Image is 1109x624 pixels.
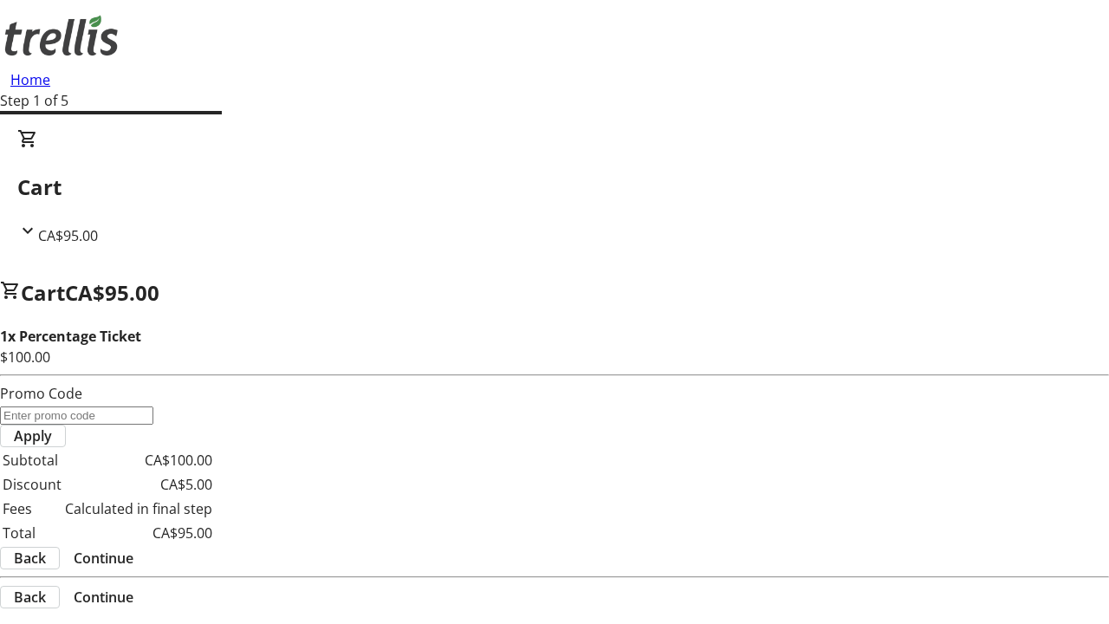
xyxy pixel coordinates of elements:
[64,522,213,544] td: CA$95.00
[17,172,1092,203] h2: Cart
[2,522,62,544] td: Total
[2,497,62,520] td: Fees
[2,449,62,471] td: Subtotal
[64,497,213,520] td: Calculated in final step
[14,587,46,608] span: Back
[17,128,1092,246] div: CartCA$95.00
[38,226,98,245] span: CA$95.00
[74,587,133,608] span: Continue
[65,278,159,307] span: CA$95.00
[14,426,52,446] span: Apply
[74,548,133,569] span: Continue
[64,449,213,471] td: CA$100.00
[60,548,147,569] button: Continue
[2,473,62,496] td: Discount
[14,548,46,569] span: Back
[60,587,147,608] button: Continue
[21,278,65,307] span: Cart
[64,473,213,496] td: CA$5.00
